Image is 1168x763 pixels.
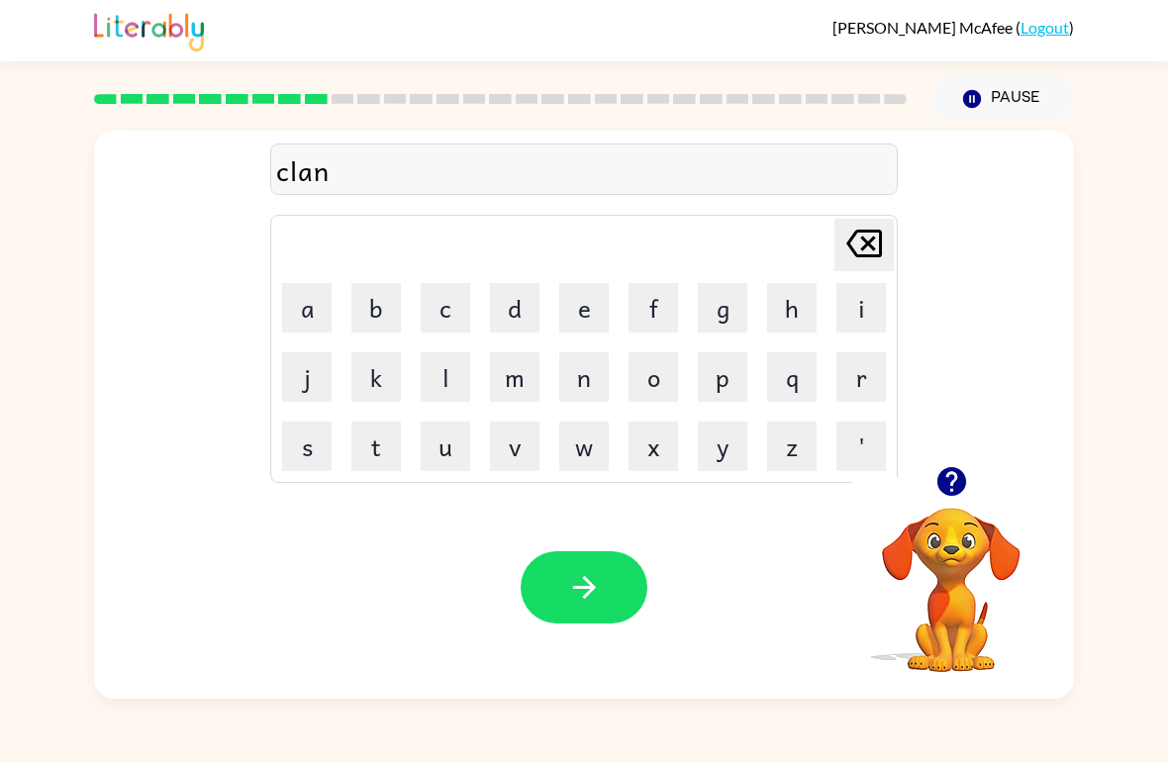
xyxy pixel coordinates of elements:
[767,283,817,333] button: h
[629,422,678,471] button: x
[698,283,747,333] button: g
[559,283,609,333] button: e
[276,149,892,191] div: clan
[559,422,609,471] button: w
[282,422,332,471] button: s
[767,352,817,402] button: q
[490,422,539,471] button: v
[282,352,332,402] button: j
[94,8,204,51] img: Literably
[836,422,886,471] button: '
[421,283,470,333] button: c
[351,352,401,402] button: k
[698,352,747,402] button: p
[832,18,1016,37] span: [PERSON_NAME] McAfee
[698,422,747,471] button: y
[351,283,401,333] button: b
[836,352,886,402] button: r
[1021,18,1069,37] a: Logout
[559,352,609,402] button: n
[421,352,470,402] button: l
[629,283,678,333] button: f
[629,352,678,402] button: o
[930,76,1074,122] button: Pause
[767,422,817,471] button: z
[282,283,332,333] button: a
[490,283,539,333] button: d
[490,352,539,402] button: m
[836,283,886,333] button: i
[852,477,1050,675] video: Your browser must support playing .mp4 files to use Literably. Please try using another browser.
[832,18,1074,37] div: ( )
[421,422,470,471] button: u
[351,422,401,471] button: t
